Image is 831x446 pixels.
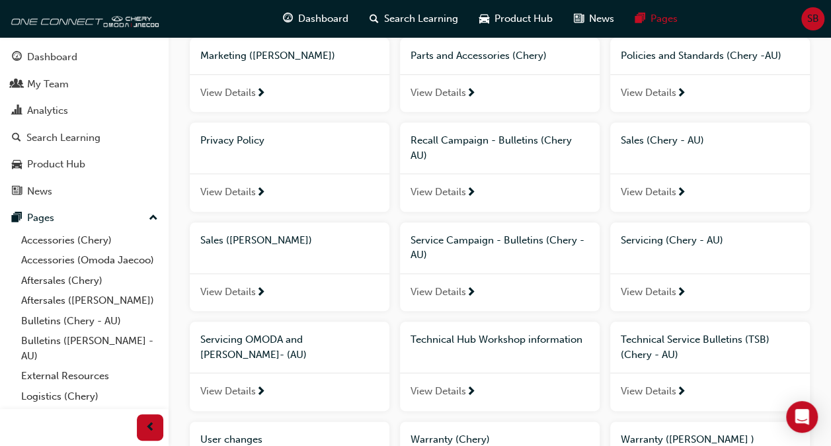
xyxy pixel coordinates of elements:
span: View Details [411,185,466,200]
a: Accessories (Omoda Jaecoo) [16,250,163,271]
a: Technical Service Bulletins (TSB) (Chery - AU)View Details [610,322,810,411]
span: news-icon [12,186,22,198]
span: View Details [411,285,466,300]
span: Warranty (Chery) [411,433,490,445]
span: pages-icon [12,212,22,224]
a: Analytics [5,99,163,123]
a: Servicing OMODA and [PERSON_NAME]- (AU)View Details [190,322,389,411]
div: News [27,184,52,199]
span: guage-icon [12,52,22,64]
a: Bulletins ([PERSON_NAME] - AU) [16,331,163,366]
a: Product Hub [5,152,163,177]
span: Service Campaign - Bulletins (Chery - AU) [411,234,584,261]
span: car-icon [479,11,489,27]
span: next-icon [676,287,686,299]
span: prev-icon [145,420,155,436]
span: next-icon [676,88,686,100]
span: View Details [621,85,676,101]
span: Marketing ([PERSON_NAME]) [200,50,335,62]
span: Parts and Accessories (Chery) [411,50,547,62]
a: Marketing (Chery) [16,406,163,427]
a: News [5,179,163,204]
span: car-icon [12,159,22,171]
span: news-icon [574,11,584,27]
span: Sales ([PERSON_NAME]) [200,234,312,246]
a: Sales ([PERSON_NAME])View Details [190,222,389,312]
span: View Details [621,185,676,200]
span: View Details [411,85,466,101]
a: car-iconProduct Hub [469,5,563,32]
span: up-icon [149,210,158,227]
span: View Details [200,285,256,300]
a: Bulletins (Chery - AU) [16,311,163,332]
span: people-icon [12,79,22,91]
a: guage-iconDashboard [272,5,359,32]
a: Servicing (Chery - AU)View Details [610,222,810,312]
span: Policies and Standards (Chery -AU) [621,50,781,62]
img: oneconnect [7,5,159,32]
span: Dashboard [298,11,348,26]
span: Technical Service Bulletins (TSB) (Chery - AU) [621,334,770,361]
a: Dashboard [5,45,163,69]
a: search-iconSearch Learning [359,5,469,32]
span: next-icon [466,187,476,199]
span: View Details [200,85,256,101]
a: Marketing ([PERSON_NAME])View Details [190,38,389,112]
button: SB [801,7,824,30]
span: Servicing OMODA and [PERSON_NAME]- (AU) [200,334,307,361]
a: Logistics (Chery) [16,386,163,407]
span: next-icon [466,88,476,100]
button: Pages [5,206,163,230]
span: Privacy Policy [200,134,264,146]
span: guage-icon [283,11,293,27]
span: next-icon [256,88,266,100]
span: View Details [411,384,466,399]
span: News [589,11,614,26]
span: Recall Campaign - Bulletins (Chery AU) [411,134,572,161]
span: next-icon [466,386,476,398]
button: DashboardMy TeamAnalyticsSearch LearningProduct HubNews [5,42,163,206]
a: Sales (Chery - AU)View Details [610,122,810,212]
a: Aftersales ([PERSON_NAME]) [16,290,163,311]
a: pages-iconPages [625,5,688,32]
span: search-icon [12,132,21,144]
span: next-icon [256,287,266,299]
span: View Details [200,185,256,200]
span: View Details [200,384,256,399]
span: Warranty ([PERSON_NAME] ) [621,433,754,445]
span: search-icon [370,11,379,27]
a: Search Learning [5,126,163,150]
a: Privacy PolicyView Details [190,122,389,212]
span: Product Hub [495,11,553,26]
div: Product Hub [27,157,85,172]
a: news-iconNews [563,5,625,32]
span: next-icon [676,187,686,199]
a: Policies and Standards (Chery -AU)View Details [610,38,810,112]
div: Dashboard [27,50,77,65]
span: User changes [200,433,262,445]
span: View Details [621,285,676,300]
div: My Team [27,77,69,92]
span: pages-icon [635,11,645,27]
a: Aftersales (Chery) [16,271,163,291]
span: Technical Hub Workshop information [411,334,582,345]
a: Service Campaign - Bulletins (Chery - AU)View Details [400,222,600,312]
div: Open Intercom Messenger [786,401,818,433]
span: next-icon [256,187,266,199]
span: SB [807,11,819,26]
span: next-icon [466,287,476,299]
span: next-icon [256,386,266,398]
span: Search Learning [384,11,458,26]
span: next-icon [676,386,686,398]
span: Sales (Chery - AU) [621,134,704,146]
span: Pages [651,11,678,26]
span: View Details [621,384,676,399]
div: Pages [27,210,54,226]
div: Search Learning [26,130,100,146]
a: Parts and Accessories (Chery)View Details [400,38,600,112]
a: My Team [5,72,163,97]
div: Analytics [27,103,68,118]
a: Recall Campaign - Bulletins (Chery AU)View Details [400,122,600,212]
